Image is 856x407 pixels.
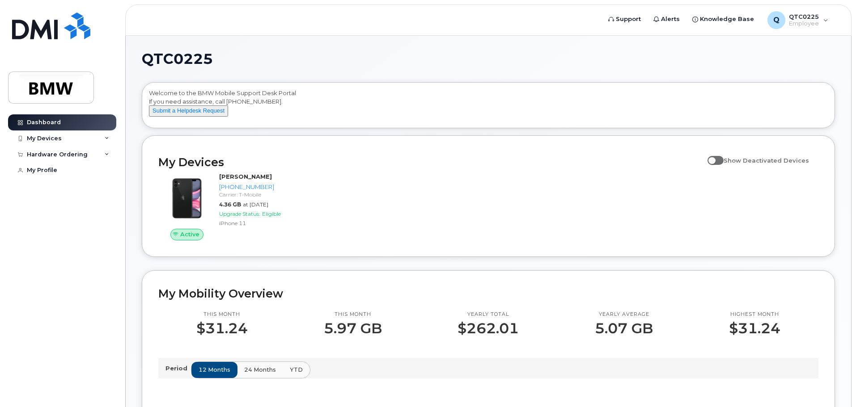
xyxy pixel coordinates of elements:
[708,152,715,159] input: Show Deactivated Devices
[595,320,653,336] p: 5.07 GB
[165,364,191,373] p: Period
[729,311,780,318] p: Highest month
[219,191,312,198] div: Carrier: T-Mobile
[158,287,818,300] h2: My Mobility Overview
[324,320,382,336] p: 5.97 GB
[149,105,228,117] button: Submit a Helpdesk Request
[158,155,703,169] h2: My Devices
[219,219,312,227] div: iPhone 11
[458,320,519,336] p: $262.01
[219,173,272,180] strong: [PERSON_NAME]
[180,230,199,239] span: Active
[196,311,248,318] p: This month
[262,210,281,217] span: Eligible
[149,89,828,125] div: Welcome to the BMW Mobile Support Desk Portal If you need assistance, call [PHONE_NUMBER].
[244,365,276,374] span: 24 months
[219,183,312,191] div: [PHONE_NUMBER]
[243,201,268,208] span: at [DATE]
[219,201,241,208] span: 4.36 GB
[290,365,303,374] span: YTD
[729,320,780,336] p: $31.24
[196,320,248,336] p: $31.24
[458,311,519,318] p: Yearly total
[324,311,382,318] p: This month
[219,210,260,217] span: Upgrade Status:
[724,157,809,164] span: Show Deactivated Devices
[165,177,208,220] img: iPhone_11.jpg
[149,107,228,114] a: Submit a Helpdesk Request
[158,172,315,240] a: Active[PERSON_NAME][PHONE_NUMBER]Carrier: T-Mobile4.36 GBat [DATE]Upgrade Status:EligibleiPhone 11
[595,311,653,318] p: Yearly average
[142,52,213,66] span: QTC0225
